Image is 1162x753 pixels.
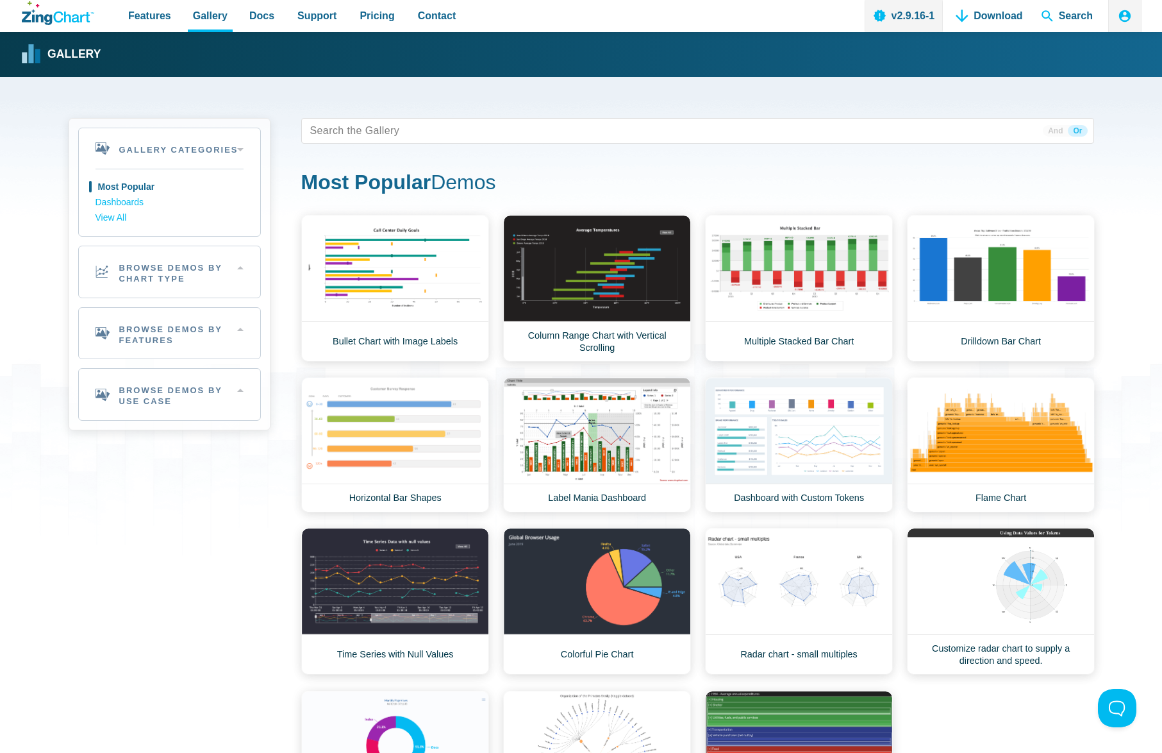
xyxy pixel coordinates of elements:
[907,215,1095,362] a: Drilldown Bar Chart
[95,180,244,195] a: Most Popular
[128,7,171,24] span: Features
[503,215,691,362] a: Column Range Chart with Vertical Scrolling
[301,171,431,194] strong: Most Popular
[79,369,260,420] h2: Browse Demos By Use Case
[503,528,691,675] a: Colorful Pie Chart
[79,246,260,298] h2: Browse Demos By Chart Type
[503,377,691,512] a: Label Mania Dashboard
[301,377,489,512] a: Horizontal Bar Shapes
[22,45,101,64] a: Gallery
[1043,125,1068,137] span: And
[79,128,260,169] h2: Gallery Categories
[1098,689,1136,727] iframe: Toggle Customer Support
[705,215,893,362] a: Multiple Stacked Bar Chart
[47,49,101,60] strong: Gallery
[360,7,394,24] span: Pricing
[301,215,489,362] a: Bullet Chart with Image Labels
[22,1,94,25] a: ZingChart Logo. Click to return to the homepage
[705,377,893,512] a: Dashboard with Custom Tokens
[907,528,1095,675] a: Customize radar chart to supply a direction and speed.
[79,308,260,359] h2: Browse Demos By Features
[297,7,336,24] span: Support
[95,195,244,210] a: Dashboards
[418,7,456,24] span: Contact
[249,7,274,24] span: Docs
[705,528,893,675] a: Radar chart - small multiples
[193,7,228,24] span: Gallery
[95,210,244,226] a: View All
[301,169,1094,198] h1: Demos
[1068,125,1087,137] span: Or
[301,528,489,675] a: Time Series with Null Values
[907,377,1095,512] a: Flame Chart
